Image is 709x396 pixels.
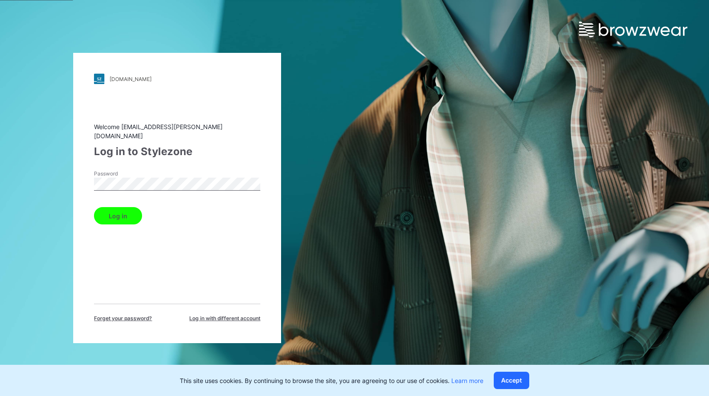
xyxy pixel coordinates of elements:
[94,122,260,140] div: Welcome [EMAIL_ADDRESS][PERSON_NAME][DOMAIN_NAME]
[94,74,260,84] a: [DOMAIN_NAME]
[189,315,260,322] span: Log in with different account
[94,74,104,84] img: stylezone-logo.562084cfcfab977791bfbf7441f1a819.svg
[94,170,155,178] label: Password
[94,207,142,224] button: Log in
[494,372,529,389] button: Accept
[110,76,152,82] div: [DOMAIN_NAME]
[579,22,687,37] img: browzwear-logo.e42bd6dac1945053ebaf764b6aa21510.svg
[94,315,152,322] span: Forget your password?
[451,377,483,384] a: Learn more
[180,376,483,385] p: This site uses cookies. By continuing to browse the site, you are agreeing to our use of cookies.
[94,144,260,159] div: Log in to Stylezone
